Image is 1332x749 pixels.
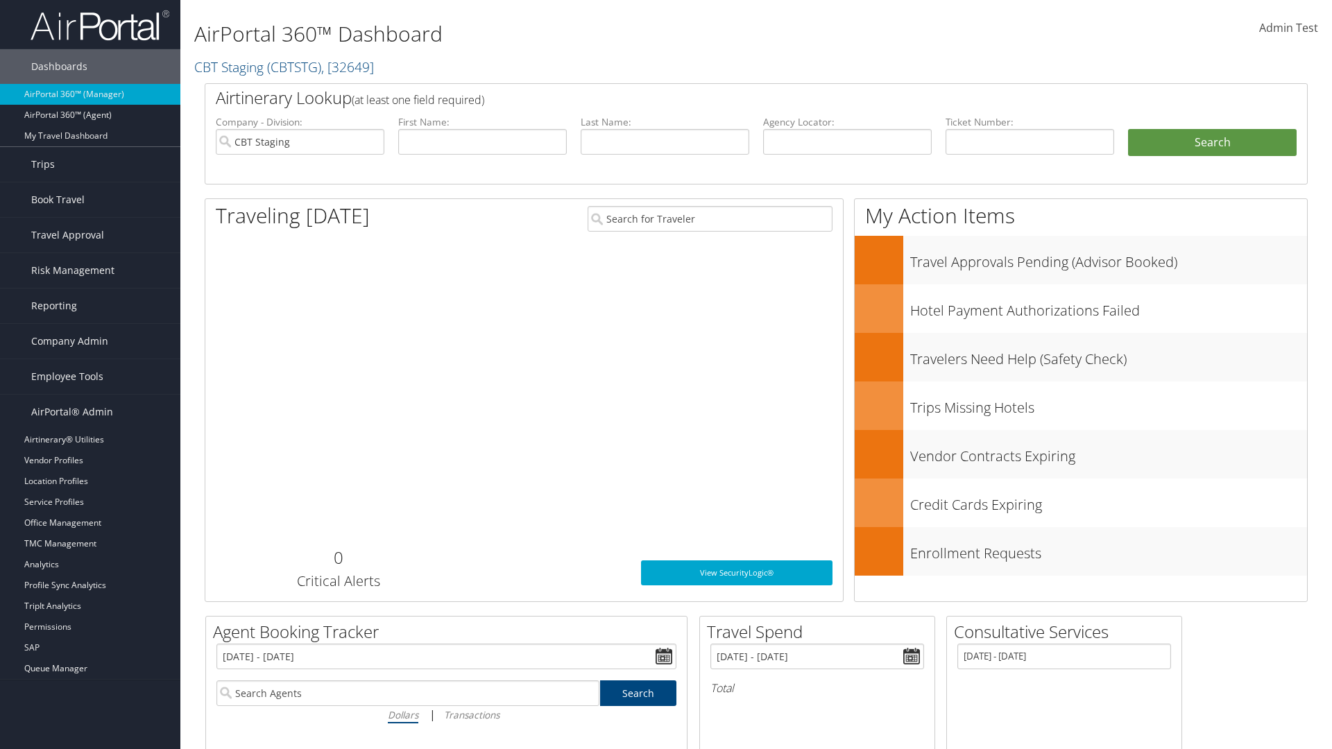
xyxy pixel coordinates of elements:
span: , [ 32649 ] [321,58,374,76]
a: Search [600,680,677,706]
span: Admin Test [1259,20,1318,35]
label: Company - Division: [216,115,384,129]
span: ( CBTSTG ) [267,58,321,76]
h6: Total [710,680,924,696]
h2: Airtinerary Lookup [216,86,1205,110]
i: Dollars [388,708,418,721]
span: Dashboards [31,49,87,84]
h1: Traveling [DATE] [216,201,370,230]
span: AirPortal® Admin [31,395,113,429]
span: Risk Management [31,253,114,288]
label: Last Name: [581,115,749,129]
h1: AirPortal 360™ Dashboard [194,19,943,49]
button: Search [1128,129,1297,157]
h2: 0 [216,546,461,569]
span: (at least one field required) [352,92,484,107]
h3: Trips Missing Hotels [910,391,1307,417]
span: Travel Approval [31,218,104,252]
h3: Critical Alerts [216,571,461,591]
h2: Agent Booking Tracker [213,620,687,644]
input: Search Agents [216,680,599,706]
a: Trips Missing Hotels [855,381,1307,430]
a: Hotel Payment Authorizations Failed [855,284,1307,333]
h3: Enrollment Requests [910,537,1307,563]
h1: My Action Items [855,201,1307,230]
h3: Travelers Need Help (Safety Check) [910,343,1307,369]
h3: Travel Approvals Pending (Advisor Booked) [910,246,1307,272]
h3: Hotel Payment Authorizations Failed [910,294,1307,320]
a: Travelers Need Help (Safety Check) [855,333,1307,381]
a: Vendor Contracts Expiring [855,430,1307,479]
span: Book Travel [31,182,85,217]
h2: Consultative Services [954,620,1181,644]
i: Transactions [444,708,499,721]
a: Admin Test [1259,7,1318,50]
label: Agency Locator: [763,115,932,129]
h3: Vendor Contracts Expiring [910,440,1307,466]
img: airportal-logo.png [31,9,169,42]
label: First Name: [398,115,567,129]
a: Credit Cards Expiring [855,479,1307,527]
span: Employee Tools [31,359,103,394]
span: Trips [31,147,55,182]
h2: Travel Spend [707,620,934,644]
span: Reporting [31,289,77,323]
span: Company Admin [31,324,108,359]
label: Ticket Number: [946,115,1114,129]
a: View SecurityLogic® [641,560,832,585]
input: Search for Traveler [588,206,832,232]
a: Travel Approvals Pending (Advisor Booked) [855,236,1307,284]
a: CBT Staging [194,58,374,76]
h3: Credit Cards Expiring [910,488,1307,515]
a: Enrollment Requests [855,527,1307,576]
div: | [216,706,676,723]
